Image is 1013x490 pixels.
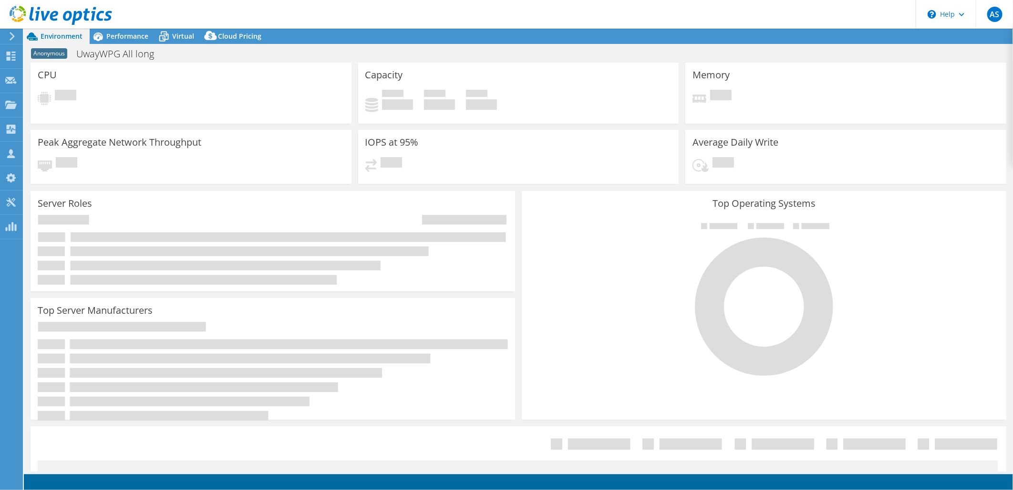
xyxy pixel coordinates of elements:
[365,137,419,148] h3: IOPS at 95%
[31,48,67,59] span: Anonymous
[693,137,778,148] h3: Average Daily Write
[365,70,403,80] h3: Capacity
[466,90,487,99] span: Total
[218,32,261,41] span: Cloud Pricing
[424,99,455,110] h4: 0 GiB
[529,198,999,209] h3: Top Operating Systems
[928,10,936,19] svg: \n
[38,198,92,209] h3: Server Roles
[382,99,413,110] h4: 0 GiB
[382,90,403,99] span: Used
[713,157,734,170] span: Pending
[172,32,194,41] span: Virtual
[106,32,148,41] span: Performance
[56,157,77,170] span: Pending
[38,137,201,148] h3: Peak Aggregate Network Throughput
[381,157,402,170] span: Pending
[38,305,153,316] h3: Top Server Manufacturers
[693,70,730,80] h3: Memory
[710,90,732,103] span: Pending
[72,49,169,59] h1: UwayWPG All long
[41,32,83,41] span: Environment
[424,90,445,99] span: Free
[38,70,57,80] h3: CPU
[987,7,1003,22] span: AS
[55,90,76,103] span: Pending
[466,99,497,110] h4: 0 GiB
